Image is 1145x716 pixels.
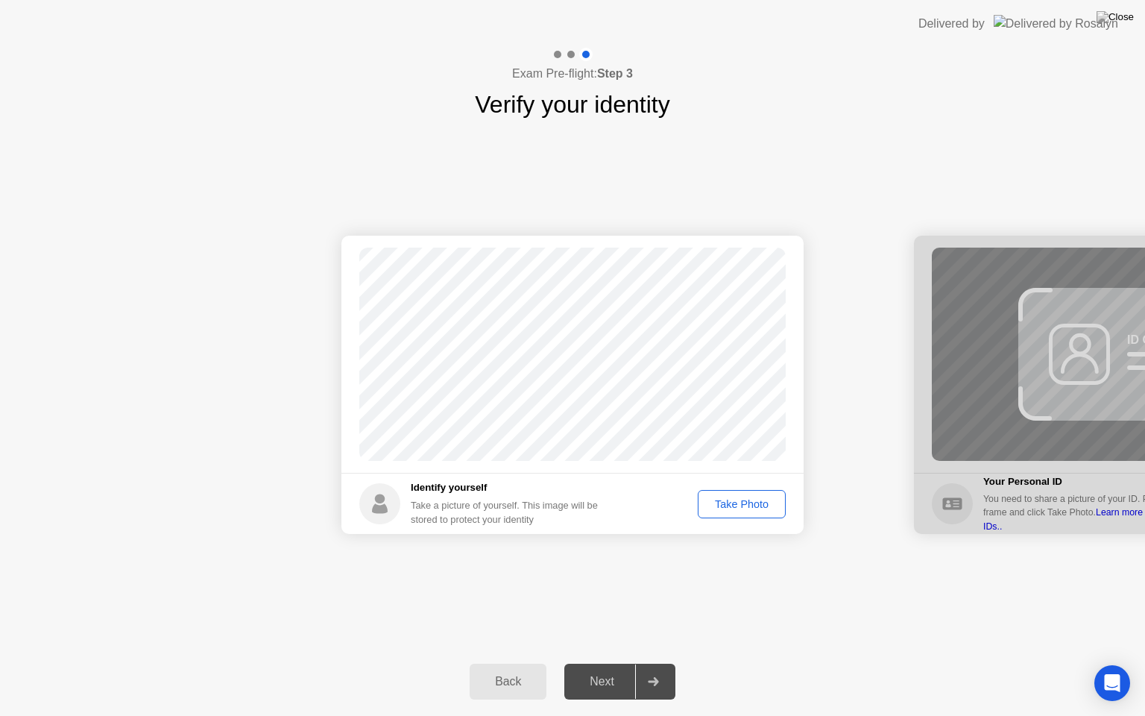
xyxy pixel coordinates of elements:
[597,67,633,80] b: Step 3
[994,15,1118,32] img: Delivered by Rosalyn
[512,65,633,83] h4: Exam Pre-flight:
[411,480,610,495] h5: Identify yourself
[470,664,546,700] button: Back
[569,675,635,688] div: Next
[564,664,675,700] button: Next
[698,490,786,518] button: Take Photo
[1094,665,1130,701] div: Open Intercom Messenger
[1097,11,1134,23] img: Close
[475,87,669,122] h1: Verify your identity
[474,675,542,688] div: Back
[918,15,985,33] div: Delivered by
[411,498,610,527] div: Take a picture of yourself. This image will be stored to protect your identity
[703,498,780,510] div: Take Photo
